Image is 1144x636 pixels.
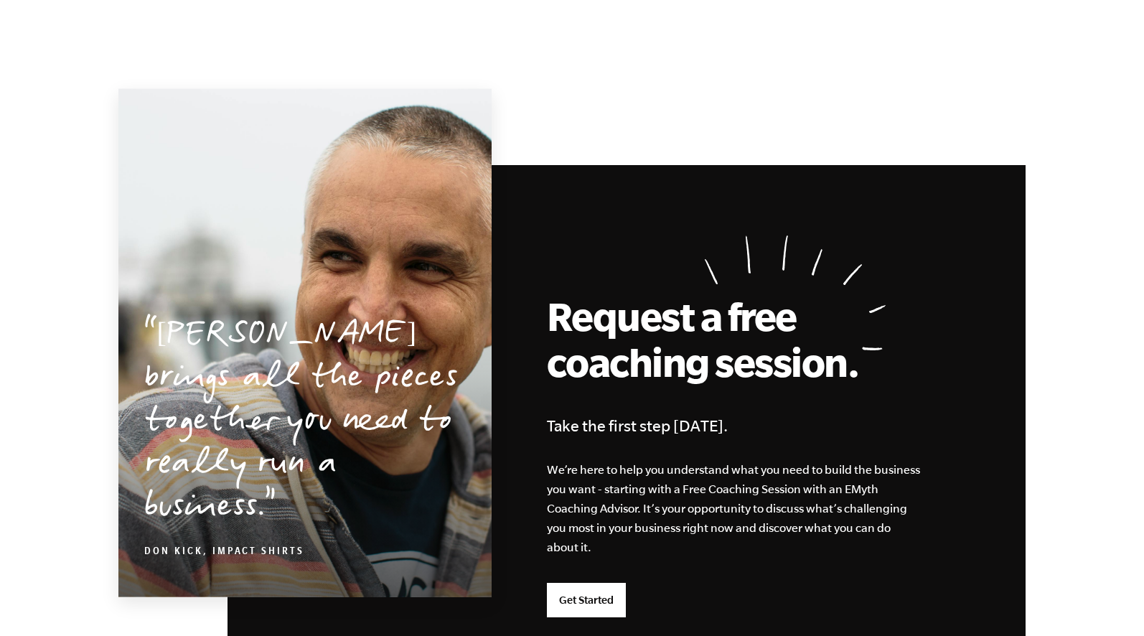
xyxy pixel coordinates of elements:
div: Widget de chat [1072,567,1144,636]
p: [PERSON_NAME] brings all the pieces together you need to really run a business. [144,314,465,530]
h2: Request a free coaching session. [547,293,870,385]
a: Get Started [547,583,626,617]
iframe: Chat Widget [1072,567,1144,636]
cite: Don Kick, Impact Shirts [144,546,304,558]
p: We’re here to help you understand what you need to build the business you want - starting with a ... [547,460,922,557]
h4: Take the first step [DATE]. [547,413,949,439]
